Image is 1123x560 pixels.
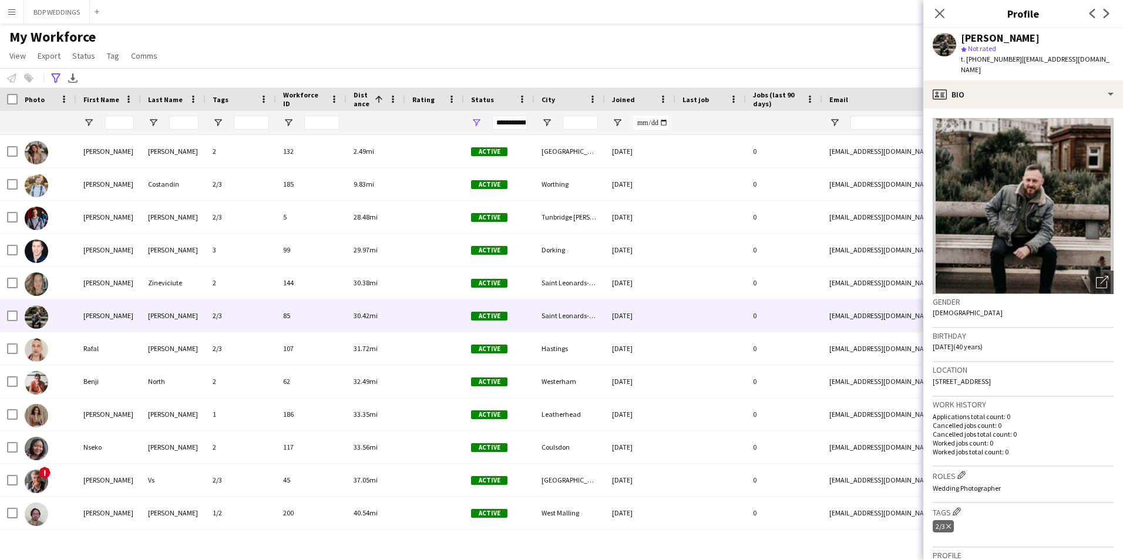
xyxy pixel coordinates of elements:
img: Alex Costandin [25,174,48,197]
img: Crew avatar or photo [933,118,1114,294]
span: 28.48mi [354,212,378,221]
div: [EMAIL_ADDRESS][DOMAIN_NAME] [822,365,1057,397]
span: First Name [83,95,119,104]
span: 31.72mi [354,344,378,353]
button: Open Filter Menu [542,117,552,128]
span: 9.83mi [354,180,374,188]
h3: Roles [933,469,1114,481]
span: [DEMOGRAPHIC_DATA] [933,308,1003,317]
div: [DATE] [605,398,675,430]
h3: Profile [923,6,1123,21]
span: Export [38,50,60,61]
input: Email Filter Input [850,116,1050,130]
img: Edgar Vs [25,470,48,493]
div: [DATE] [605,497,675,529]
div: 2/3 [206,168,276,200]
span: Active [471,147,507,156]
span: Tag [107,50,119,61]
div: [GEOGRAPHIC_DATA] [534,464,605,496]
img: Rafal Jankowski [25,338,48,362]
div: [GEOGRAPHIC_DATA] [534,135,605,167]
div: [PERSON_NAME] [76,464,141,496]
div: [PERSON_NAME] [141,201,206,233]
div: [EMAIL_ADDRESS][DOMAIN_NAME] [822,431,1057,463]
img: Simona Zineviciute [25,272,48,296]
img: Benji North [25,371,48,394]
span: Status [471,95,494,104]
div: [PERSON_NAME] [76,299,141,332]
div: 0 [746,497,822,529]
div: [EMAIL_ADDRESS][DOMAIN_NAME] [822,398,1057,430]
div: Open photos pop-in [1090,271,1114,294]
div: Saint Leonards-on-sea [534,266,605,299]
div: 2/3 [206,464,276,496]
div: 117 [276,431,347,463]
div: Saint Leonards-on-sea [534,299,605,332]
div: 186 [276,398,347,430]
div: Tunbridge [PERSON_NAME] [534,201,605,233]
span: Not rated [968,44,996,53]
div: 3 [206,234,276,266]
a: Status [68,48,100,63]
span: Active [471,377,507,386]
div: 62 [276,365,347,397]
span: [DATE] (40 years) [933,342,983,351]
app-action-btn: Export XLSX [66,71,80,85]
button: Open Filter Menu [148,117,159,128]
div: [PERSON_NAME] [76,497,141,529]
div: North [141,365,206,397]
div: West Malling [534,497,605,529]
span: My Workforce [9,28,96,46]
span: Jobs (last 90 days) [753,90,801,108]
span: Active [471,345,507,353]
div: 2/3 [933,520,954,532]
input: City Filter Input [563,116,598,130]
span: Last job [682,95,709,104]
h3: Location [933,365,1114,375]
div: 2 [206,266,276,299]
div: [DATE] [605,266,675,299]
div: [PERSON_NAME] [961,33,1040,43]
span: Photo [25,95,45,104]
img: Marcus Curry [25,502,48,526]
span: Joined [612,95,635,104]
div: 1 [206,398,276,430]
div: 185 [276,168,347,200]
div: [PERSON_NAME] [141,431,206,463]
div: [PERSON_NAME] [141,398,206,430]
img: David Burke [25,207,48,230]
span: Active [471,476,507,485]
span: Active [471,443,507,452]
span: 37.05mi [354,475,378,484]
a: View [5,48,31,63]
div: 2 [206,135,276,167]
h3: Tags [933,505,1114,518]
button: Open Filter Menu [612,117,623,128]
div: Nseko [76,431,141,463]
div: 85 [276,299,347,332]
div: Westerham [534,365,605,397]
img: Samuel George [25,305,48,329]
div: [PERSON_NAME] [76,398,141,430]
div: 5 [276,201,347,233]
div: [EMAIL_ADDRESS][DOMAIN_NAME] [822,135,1057,167]
span: | [EMAIL_ADDRESS][DOMAIN_NAME] [961,55,1109,74]
div: Coulsdon [534,431,605,463]
p: Worked jobs total count: 0 [933,447,1114,456]
img: Jasmine Simmons [25,404,48,427]
div: [DATE] [605,464,675,496]
span: 30.42mi [354,311,378,320]
div: [PERSON_NAME] [141,332,206,365]
div: 0 [746,332,822,365]
div: Dorking [534,234,605,266]
span: Active [471,410,507,419]
h3: Work history [933,399,1114,410]
div: 0 [746,266,822,299]
div: 2/3 [206,299,276,332]
div: 0 [746,234,822,266]
a: Tag [102,48,124,63]
a: Export [33,48,65,63]
span: View [9,50,26,61]
div: 99 [276,234,347,266]
div: [DATE] [605,332,675,365]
